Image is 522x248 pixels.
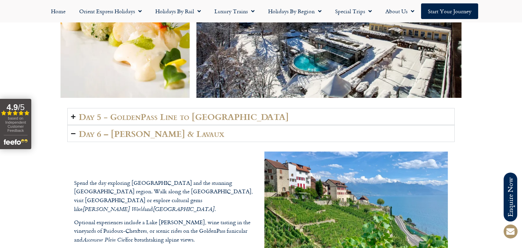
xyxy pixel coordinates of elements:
[261,3,328,19] a: Holidays by Region
[67,108,455,125] summary: Day 5 - GoldenPass Line to [GEOGRAPHIC_DATA]
[44,3,72,19] a: Home
[153,205,214,214] i: [GEOGRAPHIC_DATA]
[3,3,519,19] nav: Menu
[83,205,144,214] i: [PERSON_NAME] World
[83,236,126,245] i: Ascenseur Plein Ciel
[79,112,289,121] h2: Day 5 - GoldenPass Line to [GEOGRAPHIC_DATA]
[79,129,224,138] h2: Day 6 – [PERSON_NAME] & Lavaux
[74,179,258,214] p: Spend the day exploring [GEOGRAPHIC_DATA] and the stunning [GEOGRAPHIC_DATA] region. Walk along t...
[328,3,379,19] a: Special Trips
[379,3,421,19] a: About Us
[74,218,258,245] p: Optional experiences include a Lake [PERSON_NAME], wine tasting in the vineyards of Puidoux-Chexb...
[72,3,149,19] a: Orient Express Holidays
[149,3,208,19] a: Holidays by Rail
[67,125,455,142] summary: Day 6 – [PERSON_NAME] & Lavaux
[421,3,478,19] a: Start your Journey
[208,3,261,19] a: Luxury Trains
